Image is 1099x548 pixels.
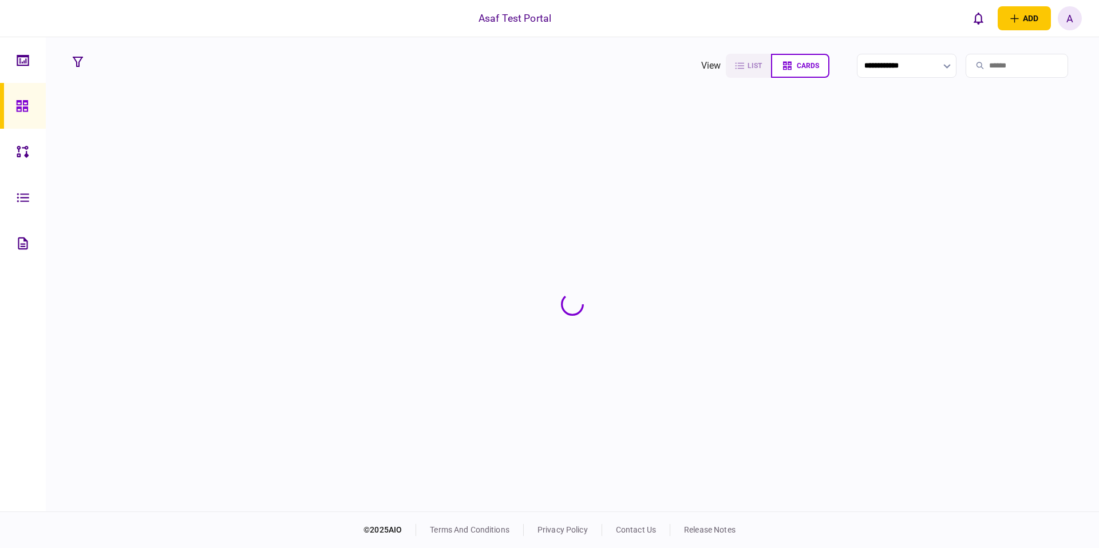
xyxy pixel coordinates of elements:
button: list [726,54,771,78]
button: cards [771,54,829,78]
span: list [748,62,762,70]
span: cards [797,62,819,70]
div: view [701,59,721,73]
div: © 2025 AIO [363,524,416,536]
button: A [1058,6,1082,30]
a: contact us [616,525,656,534]
a: privacy policy [537,525,588,534]
a: terms and conditions [430,525,509,534]
button: open notifications list [967,6,991,30]
button: open adding identity options [998,6,1051,30]
a: release notes [684,525,736,534]
div: Asaf Test Portal [479,11,551,26]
